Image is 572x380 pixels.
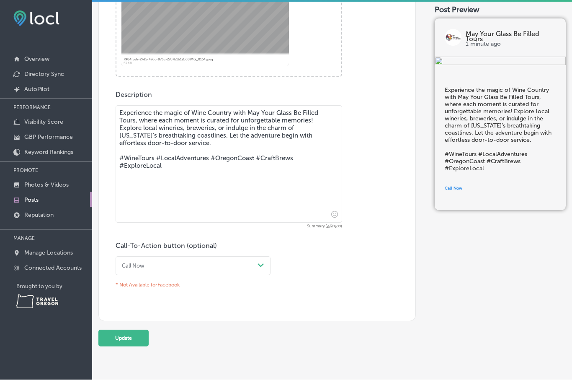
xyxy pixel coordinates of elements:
[24,197,39,204] p: Posts
[116,242,217,250] label: Call-To-Action button (optional)
[24,182,69,189] p: Photos & Videos
[24,265,82,272] p: Connected Accounts
[327,210,338,220] span: Insert emoji
[24,119,63,126] p: Visibility Score
[24,71,64,78] p: Directory Sync
[16,284,92,290] p: Brought to you by
[24,250,73,257] p: Manage Locations
[445,186,462,191] span: Call Now
[24,56,49,63] p: Overview
[13,11,59,26] img: fda3e92497d09a02dc62c9cd864e3231.png
[116,225,342,229] span: Summary (356/1500)
[445,87,556,172] h5: Experience the magic of Wine Country with May Your Glass Be Filled Tours, where each moment is cu...
[16,295,58,309] img: Travel Oregon
[445,29,461,46] img: logo
[435,5,566,14] div: Post Preview
[24,86,49,93] p: AutoPilot
[116,106,342,223] textarea: Experience the magic of Wine Country with May Your Glass Be Filled Tours, where each moment is cu...
[24,149,73,156] p: Keyword Rankings
[122,263,144,269] div: Call Now
[24,134,73,141] p: GBP Performance
[435,57,566,67] img: 080ece82-c5f9-4b3c-839c-14bc970a15b4
[116,279,271,292] p: * Not Available for Facebook
[116,91,152,99] label: Description
[24,212,54,219] p: Reputation
[466,32,556,42] p: May Your Glass Be Filled Tours
[98,330,149,347] button: Update
[466,42,556,47] p: 1 minute ago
